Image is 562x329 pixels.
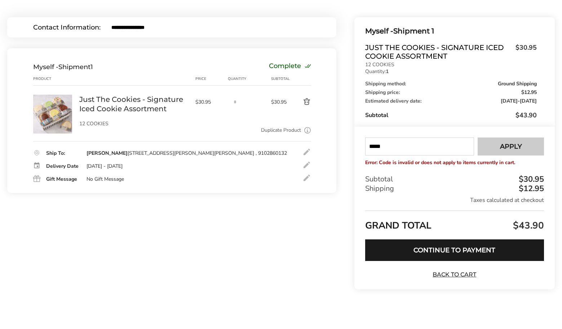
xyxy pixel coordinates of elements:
[365,81,537,86] div: Shipping method:
[365,211,544,234] div: GRAND TOTAL
[512,43,537,59] span: $30.95
[90,63,93,71] span: 1
[79,121,188,126] p: 12 COOKIES
[261,126,301,134] a: Duplicate Product
[365,99,537,104] div: Estimated delivery date:
[195,99,224,105] span: $30.95
[33,94,72,101] a: Just The Cookies - Signature Iced Cookie Assortment
[365,159,544,166] p: Error: Code is invalid or does not apply to items currently in cart.
[87,163,123,170] div: [DATE] - [DATE]
[365,239,544,261] button: Continue to Payment
[478,138,544,156] button: Apply
[33,63,93,71] div: Shipment
[195,76,228,82] div: Price
[228,95,242,109] input: Quantity input
[269,63,311,71] div: Complete
[33,63,58,71] span: Myself -
[365,25,537,37] div: Shipment 1
[365,196,544,204] div: Taxes calculated at checkout
[33,24,111,31] div: Contact Information:
[365,69,537,74] p: Quantity:
[520,98,537,104] span: [DATE]
[365,111,537,120] div: Subtotal
[521,90,537,95] span: $12.95
[87,150,128,157] strong: [PERSON_NAME]
[429,271,480,279] a: Back to Cart
[365,90,537,95] div: Shipping price:
[79,95,188,113] a: Just The Cookies - Signature Iced Cookie Assortment
[500,143,522,150] span: Apply
[111,24,310,31] input: E-mail
[271,99,289,105] span: $30.95
[46,151,79,156] div: Ship To:
[46,177,79,182] div: Gift Message
[33,76,79,82] div: Product
[515,111,537,120] span: $43.90
[501,99,537,104] span: -
[87,176,124,182] div: No Gift Message
[365,175,544,184] div: Subtotal
[33,95,72,134] img: Just The Cookies - Signature Iced Cookie Assortment
[87,150,287,157] div: [STREET_ADDRESS][PERSON_NAME][PERSON_NAME] , 9102860132
[365,43,537,60] a: Just The Cookies - Signature Iced Cookie Assortment$30.95
[271,76,289,82] div: Subtotal
[498,81,537,86] span: Ground Shipping
[517,175,544,183] div: $30.95
[517,185,544,193] div: $12.95
[365,27,393,35] span: Myself -
[386,68,389,75] strong: 1
[511,219,544,232] span: $43.90
[365,184,544,193] div: Shipping
[46,164,79,169] div: Delivery Date
[365,62,537,67] p: 12 COOKIES
[501,98,518,104] span: [DATE]
[365,43,512,60] span: Just The Cookies - Signature Iced Cookie Assortment
[289,98,311,106] button: Delete product
[228,76,271,82] div: Quantity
